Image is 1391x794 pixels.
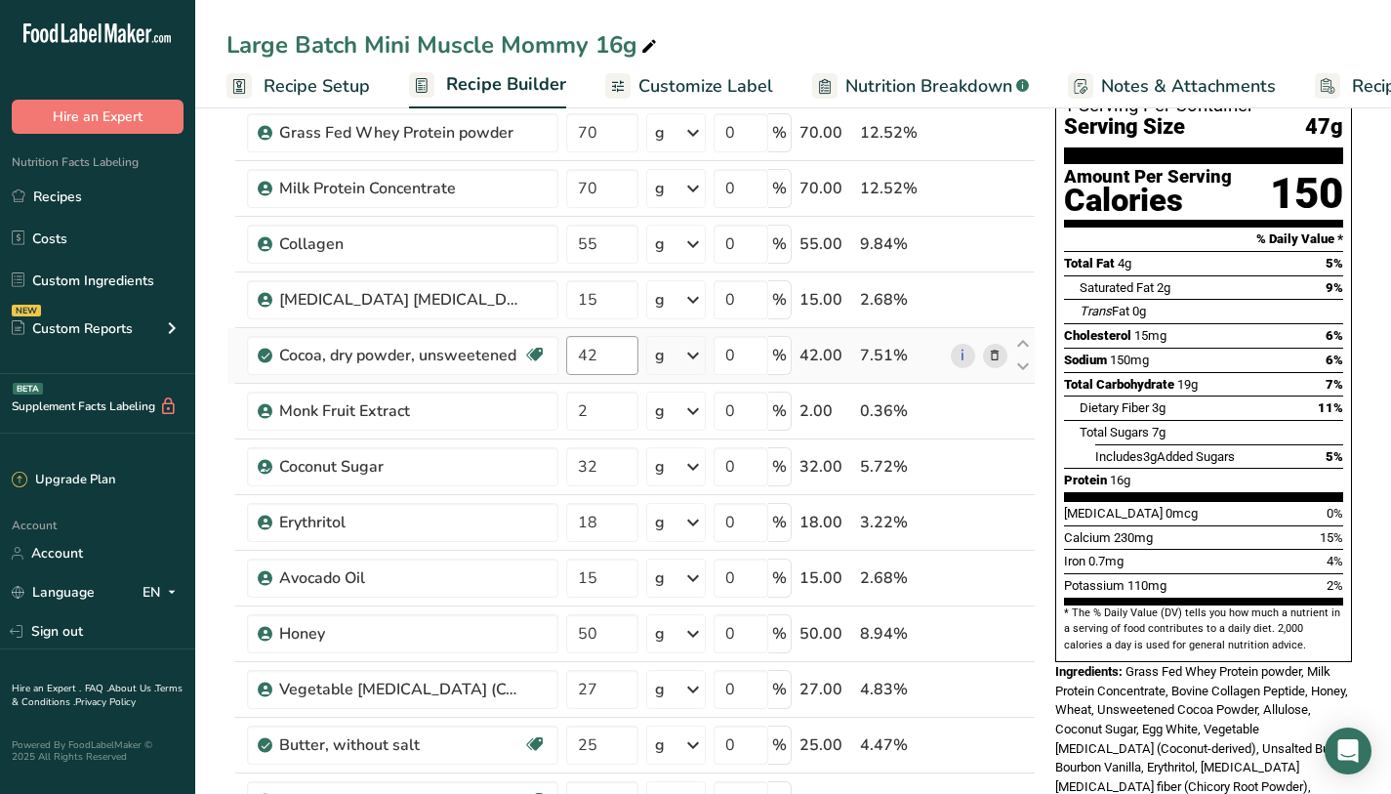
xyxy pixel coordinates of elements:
span: Fat [1080,304,1129,318]
a: Notes & Attachments [1068,64,1276,108]
span: 6% [1326,328,1343,343]
div: 18.00 [799,511,852,534]
span: Nutrition Breakdown [845,73,1012,100]
span: Saturated Fat [1080,280,1154,295]
span: Recipe Setup [264,73,370,100]
a: i [951,344,975,368]
span: Total Carbohydrate [1064,377,1174,392]
span: 3g [1143,449,1157,464]
div: 12.52% [860,121,943,145]
span: Total Sugars [1080,425,1149,439]
section: % Daily Value * [1064,228,1343,251]
div: 150 [1270,168,1343,220]
span: 15% [1320,530,1343,545]
div: g [655,399,665,423]
div: 4.83% [860,678,943,701]
span: 15mg [1134,328,1166,343]
div: Open Intercom Messenger [1325,728,1371,774]
div: BETA [13,383,43,395]
span: Recipe Builder [446,71,566,98]
div: 7.51% [860,344,943,367]
span: 7% [1326,377,1343,392]
a: Recipe Setup [226,64,370,108]
a: Customize Label [605,64,773,108]
div: g [655,344,665,367]
div: 25.00 [799,733,852,757]
div: 32.00 [799,455,852,479]
span: Calcium [1064,530,1111,545]
a: Nutrition Breakdown [812,64,1029,108]
div: g [655,678,665,701]
span: 0g [1132,304,1146,318]
div: 70.00 [799,121,852,145]
div: 2.68% [860,566,943,590]
div: g [655,622,665,646]
span: Includes Added Sugars [1095,449,1235,464]
div: Cocoa, dry powder, unsweetened [279,344,523,367]
a: Terms & Conditions . [12,682,183,709]
div: Calories [1064,187,1232,215]
span: Customize Label [638,73,773,100]
div: 8.94% [860,622,943,646]
span: Protein [1064,473,1107,487]
section: * The % Daily Value (DV) tells you how much a nutrient in a serving of food contributes to a dail... [1064,606,1343,653]
span: 2% [1327,578,1343,593]
div: Collagen [279,232,523,256]
div: g [655,288,665,312]
div: Honey [279,622,523,646]
span: 0mcg [1166,506,1198,521]
div: Monk Fruit Extract [279,399,523,423]
span: 2g [1157,280,1170,295]
span: 9% [1326,280,1343,295]
span: 230mg [1114,530,1153,545]
div: Erythritol [279,511,523,534]
span: Dietary Fiber [1080,400,1149,415]
span: Iron [1064,554,1085,568]
span: 150mg [1110,353,1149,367]
span: 5% [1326,449,1343,464]
div: Custom Reports [12,318,133,339]
span: Ingredients: [1055,664,1123,679]
div: Butter, without salt [279,733,523,757]
div: 2.00 [799,399,852,423]
span: 47g [1305,115,1343,140]
div: 15.00 [799,288,852,312]
div: Coconut Sugar [279,455,523,479]
span: 11% [1318,400,1343,415]
div: 27.00 [799,678,852,701]
span: Potassium [1064,578,1125,593]
div: EN [143,581,184,605]
a: Language [12,575,95,609]
div: NEW [12,305,41,316]
span: 6% [1326,353,1343,367]
span: Notes & Attachments [1101,73,1276,100]
a: About Us . [108,682,155,695]
div: Amount Per Serving [1064,168,1232,187]
a: Recipe Builder [409,63,566,109]
div: Avocado Oil [279,566,523,590]
div: 0.36% [860,399,943,423]
span: 5% [1326,256,1343,271]
span: 16g [1110,473,1130,487]
div: g [655,566,665,590]
div: 5.72% [860,455,943,479]
span: 19g [1177,377,1198,392]
div: Grass Fed Whey Protein powder [279,121,523,145]
span: 7g [1152,425,1166,439]
span: 0.7mg [1088,554,1124,568]
div: Upgrade Plan [12,471,115,490]
div: g [655,455,665,479]
span: 3g [1152,400,1166,415]
div: Vegetable [MEDICAL_DATA] (Coconut-derived) [279,678,523,701]
span: 4% [1327,554,1343,568]
div: g [655,511,665,534]
button: Hire an Expert [12,100,184,134]
div: 12.52% [860,177,943,200]
span: 110mg [1127,578,1166,593]
span: Total Fat [1064,256,1115,271]
span: Sodium [1064,353,1107,367]
div: g [655,177,665,200]
div: Large Batch Mini Muscle Mommy 16g [226,27,661,63]
div: g [655,121,665,145]
div: 4.47% [860,733,943,757]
